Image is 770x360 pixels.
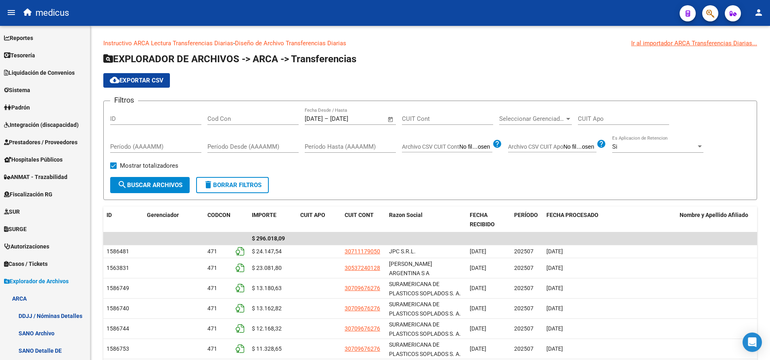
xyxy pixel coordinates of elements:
span: $ 12.168,32 [252,325,282,332]
span: 471 [207,285,217,291]
span: Archivo CSV CUIT Cont [402,143,459,150]
span: [DATE] [546,325,563,332]
span: Archivo CSV CUIT Apo [508,143,563,150]
span: Padrón [4,103,30,112]
span: 202507 [514,285,534,291]
span: medicus [36,4,69,22]
span: [DATE] [546,285,563,291]
span: 1586481 [107,248,129,255]
a: Diseño de Archivo Transferencias Diarias [235,40,346,47]
span: 202507 [514,305,534,312]
span: [DATE] [470,345,486,352]
span: 30537240128 [345,265,380,271]
span: 471 [207,305,217,312]
span: JPC S.R.L. [389,248,416,255]
span: 30709676276 [345,305,380,312]
span: Integración (discapacidad) [4,120,79,129]
span: [DATE] [470,325,486,332]
mat-icon: person [754,8,764,17]
button: Exportar CSV [103,73,170,88]
span: Tesorería [4,51,35,60]
input: Start date [305,115,323,122]
span: 471 [207,265,217,271]
span: Razon Social [389,212,423,218]
span: 1586753 [107,345,129,352]
span: CUIT APO [300,212,325,218]
span: CUIT CONT [345,212,374,218]
datatable-header-cell: ID [103,206,144,233]
datatable-header-cell: CUIT CONT [341,206,386,233]
span: 30709676276 [345,325,380,332]
mat-icon: menu [6,8,16,17]
h3: Filtros [110,95,138,106]
span: Gerenciador [147,212,179,218]
span: [DATE] [470,285,486,291]
span: FECHA RECIBIDO [470,212,495,227]
datatable-header-cell: CUIT APO [297,206,341,233]
datatable-header-cell: Nombre y Apellido Afiliado [676,206,757,233]
span: 1586749 [107,285,129,291]
button: Borrar Filtros [196,177,269,193]
datatable-header-cell: Razon Social [386,206,467,233]
span: 202507 [514,325,534,332]
datatable-header-cell: IMPORTE [249,206,297,233]
datatable-header-cell: FECHA PROCESADO [543,206,676,233]
span: $ 13.180,63 [252,285,282,291]
input: Archivo CSV CUIT Apo [563,143,596,151]
span: 202507 [514,248,534,255]
div: Ir al importador ARCA Transferencias Diarias... [631,39,757,48]
span: 202507 [514,345,534,352]
span: $ 24.147,54 [252,248,282,255]
span: 30709676276 [345,345,380,352]
datatable-header-cell: CODCON [204,206,232,233]
span: ANMAT - Trazabilidad [4,173,67,181]
span: [DATE] [546,345,563,352]
span: $ 13.162,82 [252,305,282,312]
span: [DATE] [470,305,486,312]
p: - [103,39,757,48]
span: Hospitales Públicos [4,155,63,164]
span: EXPLORADOR DE ARCHIVOS -> ARCA -> Transferencias [103,53,356,65]
span: Fiscalización RG [4,190,52,199]
datatable-header-cell: PERÍODO [511,206,543,233]
span: FECHA PROCESADO [546,212,598,218]
mat-icon: cloud_download [110,75,119,85]
mat-icon: search [117,180,127,189]
span: [DATE] [470,265,486,271]
span: [DATE] [546,248,563,255]
span: Nombre y Apellido Afiliado [680,212,748,218]
span: Reportes [4,34,33,42]
span: Si [612,143,617,150]
button: Open calendar [386,115,395,124]
span: 30711179050 [345,248,380,255]
span: [PERSON_NAME] ARGENTINA S A [389,261,432,276]
span: $ 23.081,80 [252,265,282,271]
mat-icon: delete [203,180,213,189]
span: [DATE] [546,265,563,271]
mat-icon: help [492,139,502,149]
span: 30709676276 [345,285,380,291]
span: CODCON [207,212,230,218]
div: Open Intercom Messenger [743,333,762,352]
span: $ 11.328,65 [252,345,282,352]
button: Buscar Archivos [110,177,190,193]
span: PERÍODO [514,212,538,218]
span: – [324,115,329,122]
datatable-header-cell: Gerenciador [144,206,204,233]
input: Archivo CSV CUIT Cont [459,143,492,151]
datatable-header-cell: FECHA RECIBIDO [467,206,511,233]
span: Borrar Filtros [203,181,262,189]
input: End date [330,115,369,122]
span: 1586740 [107,305,129,312]
span: [DATE] [546,305,563,312]
span: 471 [207,345,217,352]
span: ID [107,212,112,218]
span: Autorizaciones [4,242,49,251]
span: Seleccionar Gerenciador [499,115,565,122]
span: SURAMERICANA DE PLASTICOS SOPLADOS S. A. U. [389,301,461,326]
span: 202507 [514,265,534,271]
span: SUR [4,207,20,216]
a: Instructivo ARCA Lectura Transferencias Diarias [103,40,233,47]
span: SURGE [4,225,27,234]
span: [DATE] [470,248,486,255]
